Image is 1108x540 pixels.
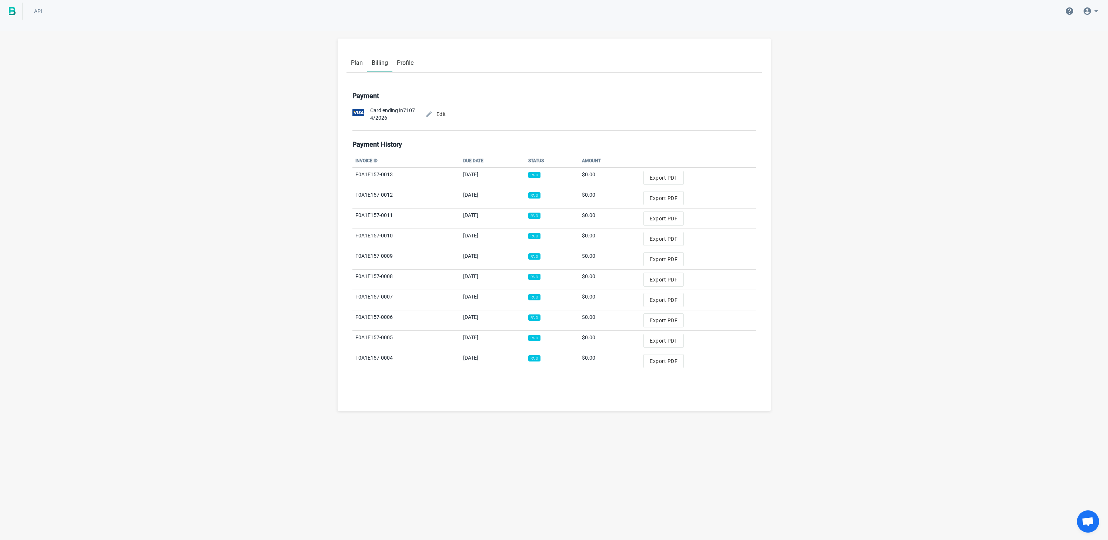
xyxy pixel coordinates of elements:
span: Paid [528,294,540,300]
span: Profile [397,59,414,66]
span: Edit [425,110,446,118]
img: BigPicture.io [9,7,16,15]
a: Export PDF [643,334,684,348]
td: [DATE] [460,167,526,188]
td: $0.00 [579,290,641,310]
a: Export PDF [643,171,684,185]
th: Invoice ID [352,155,460,167]
td: F0A1E157-0006 [352,310,460,331]
span: Paid [528,274,540,280]
td: [DATE] [460,351,526,371]
span: Paid [528,355,540,361]
td: F0A1E157-0011 [352,209,460,229]
a: Export PDF [643,252,684,266]
td: $0.00 [579,229,641,249]
td: [DATE] [460,249,526,270]
a: Export PDF [643,273,684,287]
a: Export PDF [643,354,684,368]
th: Amount [579,155,641,167]
td: [DATE] [460,290,526,310]
td: F0A1E157-0007 [352,290,460,310]
span: Paid [528,213,540,219]
h4: Payment [352,91,756,101]
span: Paid [528,335,540,341]
td: $0.00 [579,209,641,229]
td: [DATE] [460,270,526,290]
td: F0A1E157-0004 [352,351,460,371]
h4: Payment History [352,140,756,149]
span: Billing [372,59,388,66]
span: Paid [528,233,540,239]
td: F0A1E157-0008 [352,270,460,290]
span: Paid [528,253,540,260]
td: $0.00 [579,270,641,290]
td: [DATE] [460,310,526,331]
a: Export PDF [643,191,684,205]
span: Paid [528,314,540,321]
a: Export PDF [643,313,684,327]
span: Paid [528,192,540,199]
td: $0.00 [579,167,641,188]
th: Due Date [460,155,526,167]
div: Open chat [1077,510,1099,533]
a: Export PDF [643,232,684,246]
td: F0A1E157-0010 [352,229,460,249]
td: $0.00 [579,188,641,209]
td: F0A1E157-0005 [352,331,460,351]
th: Status [525,155,579,167]
span: Paid [528,172,540,178]
td: [DATE] [460,229,526,249]
div: Card ending in 7107 [370,107,415,114]
td: $0.00 [579,249,641,270]
a: Export PDF [643,211,684,226]
span: API [34,8,42,14]
a: Export PDF [643,293,684,307]
td: $0.00 [579,351,641,371]
td: $0.00 [579,310,641,331]
td: [DATE] [460,188,526,209]
span: Plan [351,59,363,66]
td: $0.00 [579,331,641,351]
td: F0A1E157-0009 [352,249,460,270]
td: F0A1E157-0012 [352,188,460,209]
td: [DATE] [460,331,526,351]
td: [DATE] [460,209,526,229]
div: 4 / 2026 [370,114,415,121]
td: F0A1E157-0013 [352,167,460,188]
